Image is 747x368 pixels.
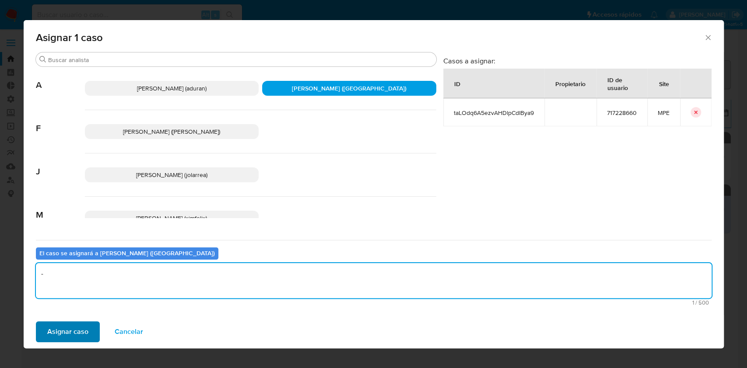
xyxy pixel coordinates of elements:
button: Buscar [39,56,46,63]
div: [PERSON_NAME] (jolarrea) [85,167,259,182]
textarea: - [36,263,712,298]
span: Asignar 1 caso [36,32,704,43]
div: [PERSON_NAME] (ximfelix) [85,211,259,226]
span: F [36,110,85,134]
div: assign-modal [24,20,724,348]
span: [PERSON_NAME] ([GEOGRAPHIC_DATA]) [292,84,407,93]
span: taLOdq6A5ezvAHDlpCdlBya9 [454,109,534,117]
div: [PERSON_NAME] ([PERSON_NAME]) [85,124,259,139]
button: Asignar caso [36,321,100,342]
span: [PERSON_NAME] (aduran) [137,84,207,93]
span: Máximo 500 caracteres [39,300,709,306]
span: 717228660 [607,109,637,117]
b: El caso se asignará a [PERSON_NAME] ([GEOGRAPHIC_DATA]) [39,249,215,257]
button: Cerrar ventana [704,33,712,41]
span: Cancelar [115,322,143,341]
div: Propietario [545,73,596,94]
button: Cancelar [103,321,154,342]
div: ID de usuario [597,69,647,98]
span: Asignar caso [47,322,88,341]
span: M [36,197,85,220]
span: [PERSON_NAME] (ximfelix) [136,214,207,222]
div: [PERSON_NAME] ([GEOGRAPHIC_DATA]) [262,81,436,96]
span: [PERSON_NAME] ([PERSON_NAME]) [123,127,220,136]
span: A [36,67,85,90]
div: Site [649,73,680,94]
h3: Casos a asignar: [443,56,712,65]
div: ID [444,73,471,94]
span: [PERSON_NAME] (jolarrea) [136,170,207,179]
button: icon-button [691,107,701,118]
input: Buscar analista [48,56,433,64]
div: [PERSON_NAME] (aduran) [85,81,259,96]
span: MPE [658,109,670,117]
span: J [36,153,85,177]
